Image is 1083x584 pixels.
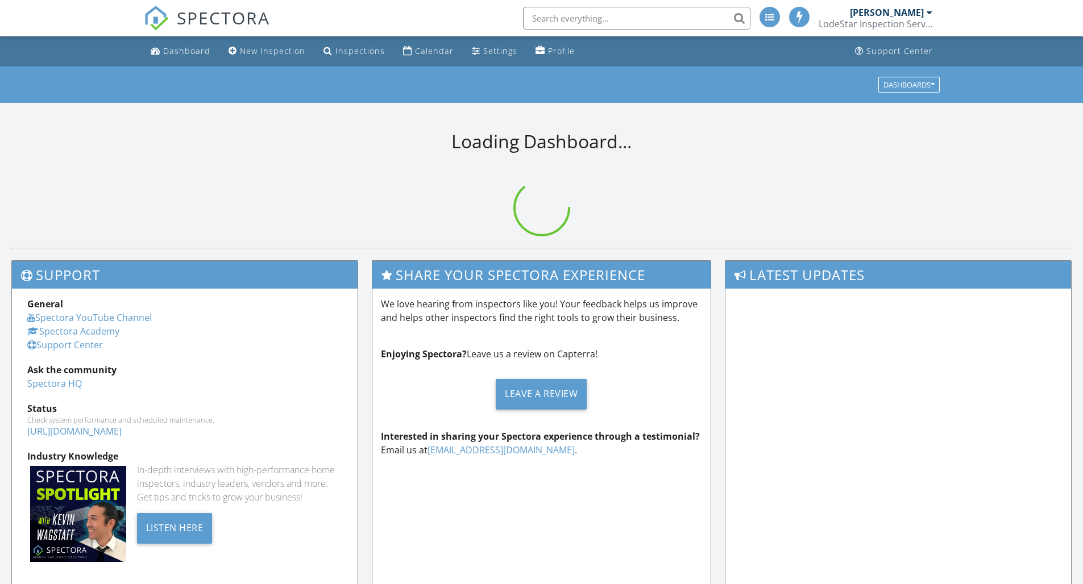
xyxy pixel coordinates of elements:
[27,402,342,415] div: Status
[144,6,169,31] img: The Best Home Inspection Software - Spectora
[381,370,703,418] a: Leave a Review
[163,45,210,56] div: Dashboard
[725,261,1071,289] h3: Latest Updates
[372,261,711,289] h3: Share Your Spectora Experience
[27,325,119,337] a: Spectora Academy
[819,18,932,30] div: LodeStar Inspection Services
[137,513,213,544] div: Listen Here
[415,45,454,56] div: Calendar
[177,6,270,30] span: SPECTORA
[850,41,937,62] a: Support Center
[866,45,933,56] div: Support Center
[335,45,385,56] div: Inspections
[30,466,126,562] img: Spectoraspolightmain
[240,45,305,56] div: New Inspection
[27,425,122,437] a: [URL][DOMAIN_NAME]
[381,348,467,360] strong: Enjoying Spectora?
[27,415,342,424] div: Check system performance and scheduled maintenance.
[381,430,700,443] strong: Interested in sharing your Spectora experience through a testimonial?
[137,521,213,533] a: Listen Here
[27,339,103,351] a: Support Center
[483,45,517,56] div: Settings
[381,297,703,324] p: We love hearing from inspectors like you! Your feedback helps us improve and helps other inspecto...
[224,41,310,62] a: New Inspection
[523,7,750,30] input: Search everything...
[467,41,522,62] a: Settings
[144,15,270,39] a: SPECTORA
[137,463,342,504] div: In-depth interviews with high-performance home inspectors, industry leaders, vendors and more. Ge...
[319,41,389,62] a: Inspections
[428,444,575,456] a: [EMAIL_ADDRESS][DOMAIN_NAME]
[883,81,935,89] div: Dashboards
[27,311,152,324] a: Spectora YouTube Channel
[381,347,703,361] p: Leave us a review on Capterra!
[850,7,924,18] div: [PERSON_NAME]
[27,377,82,390] a: Spectora HQ
[548,45,575,56] div: Profile
[531,41,579,62] a: Profile
[146,41,215,62] a: Dashboard
[27,298,63,310] strong: General
[496,379,587,410] div: Leave a Review
[12,261,358,289] h3: Support
[27,449,342,463] div: Industry Knowledge
[878,77,940,93] button: Dashboards
[27,363,342,377] div: Ask the community
[381,429,703,457] p: Email us at .
[399,41,458,62] a: Calendar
